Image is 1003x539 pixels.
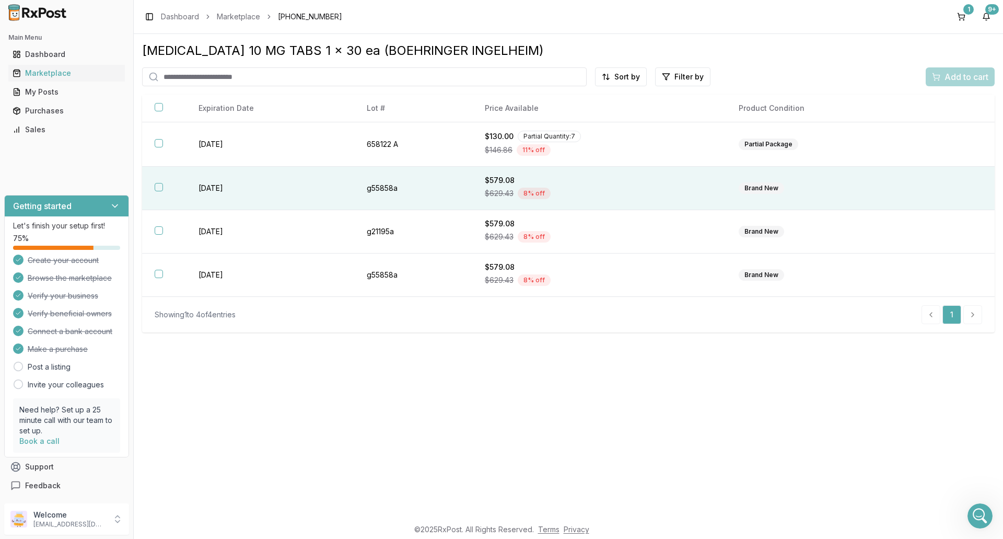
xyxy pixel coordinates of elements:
[518,188,551,199] div: 8 % off
[17,314,37,324] div: On it!
[28,291,98,301] span: Verify your business
[4,102,129,119] button: Purchases
[739,139,798,150] div: Partial Package
[8,142,201,183] div: Bobbie says…
[8,118,201,142] div: Bobbie says…
[4,121,129,138] button: Sales
[354,95,472,122] th: Lot #
[739,226,784,237] div: Brand New
[13,124,121,135] div: Sales
[13,87,121,97] div: My Posts
[8,184,201,225] div: JEFFREY says…
[354,167,472,210] td: g55858a
[13,200,72,212] h3: Getting started
[8,307,201,339] div: Manuel says…
[485,219,714,229] div: $579.08
[28,362,71,372] a: Post a listing
[13,106,121,116] div: Purchases
[518,231,551,243] div: 8 % off
[16,342,25,351] button: Emoji picker
[19,437,60,445] a: Book a call
[17,231,163,251] div: OK So just the [MEDICAL_DATA] 50mcg. I will see what I can find.
[278,12,342,22] span: [PHONE_NUMBER]
[564,525,589,534] a: Privacy
[485,262,714,272] div: $579.08
[538,525,559,534] a: Terms
[183,4,202,23] div: Close
[354,122,472,167] td: 658122 A
[142,42,995,59] div: [MEDICAL_DATA] 10 MG TABS 1 x 30 ea (BOEHRINGER INGELHEIM)
[4,457,129,476] button: Support
[51,13,101,24] p: Active 12h ago
[30,6,46,22] img: Profile image for Manuel
[4,46,129,63] button: Dashboard
[45,120,178,129] div: joined the conversation
[963,4,974,15] div: 1
[13,68,121,78] div: Marketplace
[28,308,112,319] span: Verify beneficial owners
[13,233,29,244] span: 75 %
[186,167,354,210] td: [DATE]
[8,120,125,139] a: Sales
[485,188,514,199] span: $629.43
[46,272,192,293] div: Mounjaro 10 Mg/0.5 Ml Pen (00002-1471-80)
[978,8,995,25] button: 9+
[38,266,201,299] div: Mounjaro 10 Mg/0.5 Ml Pen (00002-1471-80)
[28,326,112,337] span: Connect a bank account
[161,12,342,22] nav: breadcrumb
[595,67,647,86] button: Sort by
[614,72,640,82] span: Sort by
[8,225,171,258] div: OK So just the [MEDICAL_DATA] 50mcg. I will see what I can find.
[46,190,192,210] div: cancel the mounjaro. Copay is too high so won't need for now
[33,342,41,351] button: Gif picker
[186,210,354,254] td: [DATE]
[10,511,27,527] img: User avatar
[28,380,104,390] a: Invite your colleagues
[8,45,201,118] div: JEFFREY says…
[4,4,71,21] img: RxPost Logo
[8,266,201,307] div: JEFFREY says…
[4,84,129,100] button: My Posts
[8,31,201,45] div: [DATE]
[28,344,88,354] span: Make a purchase
[186,254,354,297] td: [DATE]
[472,95,726,122] th: Price Available
[485,131,714,142] div: $130.00
[217,12,260,22] a: Marketplace
[19,405,114,436] p: Need help? Set up a 25 minute call with our team to set up.
[8,33,125,42] h2: Main Menu
[518,274,551,286] div: 8 % off
[8,225,201,266] div: Bobbie says…
[186,122,354,167] td: [DATE]
[155,309,236,320] div: Showing 1 to 4 of 4 entries
[953,8,970,25] button: 1
[8,45,125,64] a: Dashboard
[13,221,120,231] p: Let's finish your setup first!
[28,255,99,266] span: Create your account
[31,119,42,130] img: Profile image for Bobbie
[179,338,196,355] button: Send a message…
[354,210,472,254] td: g21195a
[38,184,201,216] div: cancel the mounjaro. Copay is too high so won't need for now
[186,95,354,122] th: Expiration Date
[7,4,27,24] button: go back
[9,320,200,338] textarea: Message…
[485,145,512,155] span: $146.86
[726,95,916,122] th: Product Condition
[8,64,125,83] a: Marketplace
[50,342,58,351] button: Upload attachment
[739,269,784,281] div: Brand New
[485,232,514,242] span: $629.43
[485,175,714,186] div: $579.08
[655,67,710,86] button: Filter by
[922,305,982,324] nav: pagination
[739,182,784,194] div: Brand New
[4,65,129,82] button: Marketplace
[164,4,183,24] button: Home
[45,121,103,128] b: [PERSON_NAME]
[485,275,514,285] span: $629.43
[8,101,125,120] a: Purchases
[967,503,993,529] iframe: Intercom live chat
[354,254,472,297] td: g55858a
